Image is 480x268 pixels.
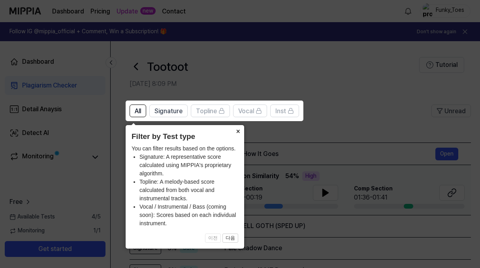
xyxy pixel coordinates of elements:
button: All [130,105,146,117]
li: Signature: A representative score calculated using MIPPIA's proprietary algorithm. [139,153,238,178]
div: You can filter results based on the options. [132,144,238,228]
button: Close [232,125,244,136]
span: Signature [154,106,183,116]
span: Inst [275,106,286,116]
button: Vocal [233,105,267,117]
button: 다음 [222,234,238,243]
li: Vocal / Instrumental / Bass (coming soon): Scores based on each individual instrument. [139,203,238,228]
li: Topline: A melody-based score calculated from both vocal and instrumental tracks. [139,178,238,203]
span: All [135,106,141,116]
button: Topline [191,105,230,117]
button: Inst [270,105,299,117]
span: Topline [196,106,217,116]
span: Vocal [238,106,254,116]
header: Filter by Test type [132,131,238,143]
button: Signature [149,105,188,117]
